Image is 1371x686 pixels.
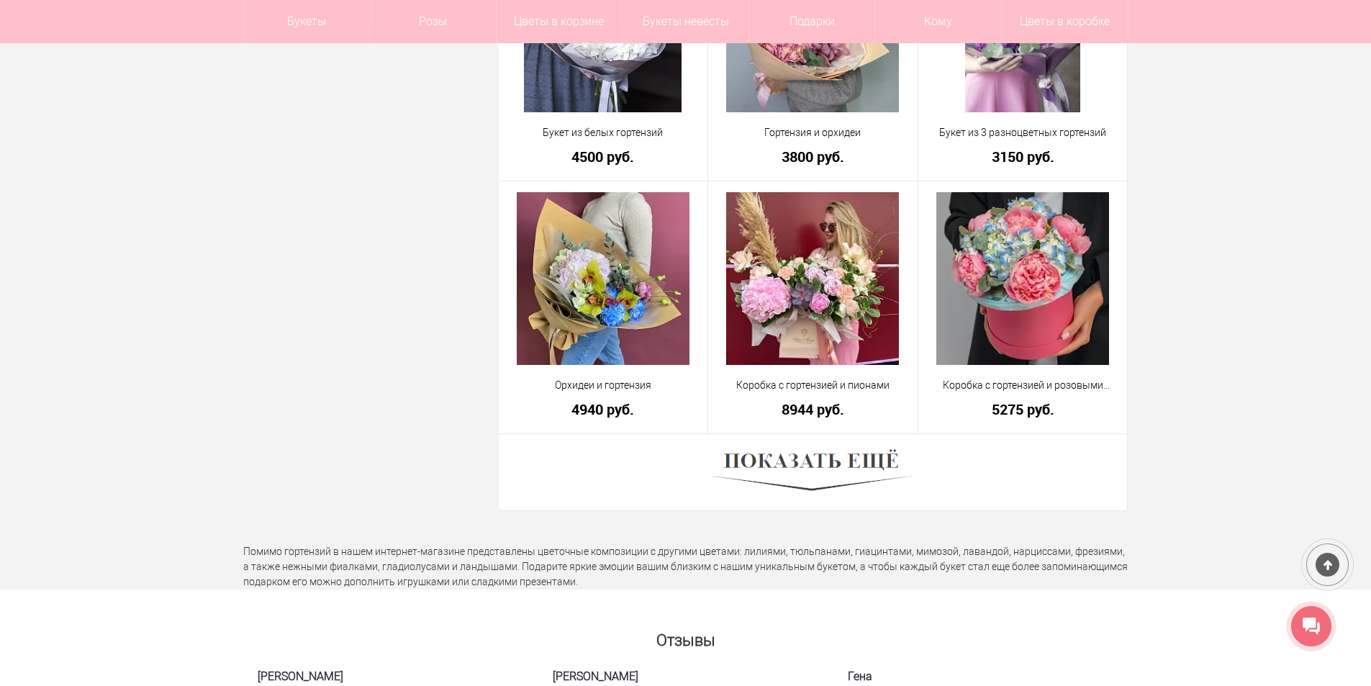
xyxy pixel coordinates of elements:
[936,192,1109,365] img: Коробка с гортензией и розовыми пионами
[508,149,699,164] a: 4500 руб.
[718,149,908,164] a: 3800 руб.
[712,466,913,477] a: Показать ещё
[517,192,689,365] img: Орхидеи и гортензия
[712,445,913,500] img: Показать ещё
[508,402,699,417] a: 4940 руб.
[928,378,1118,393] a: Коробка с гортензией и розовыми пионами
[243,625,1128,649] h2: Отзывы
[258,668,524,685] span: [PERSON_NAME]
[553,668,819,685] span: [PERSON_NAME]
[718,378,908,393] a: Коробка с гортензией и пионами
[718,402,908,417] a: 8944 руб.
[928,125,1118,140] a: Букет из 3 разноцветных гортензий
[232,544,1139,590] div: Помимо гортензий в нашем интернет-магазине представлены цветочные композиции с другими цветами: л...
[726,192,899,365] img: Коробка с гортензией и пионами
[508,378,699,393] a: Орхидеи и гортензия
[848,668,1114,685] span: Гена
[718,125,908,140] a: Гортензия и орхидеи
[928,149,1118,164] a: 3150 руб.
[928,402,1118,417] a: 5275 руб.
[508,125,699,140] a: Букет из белых гортензий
